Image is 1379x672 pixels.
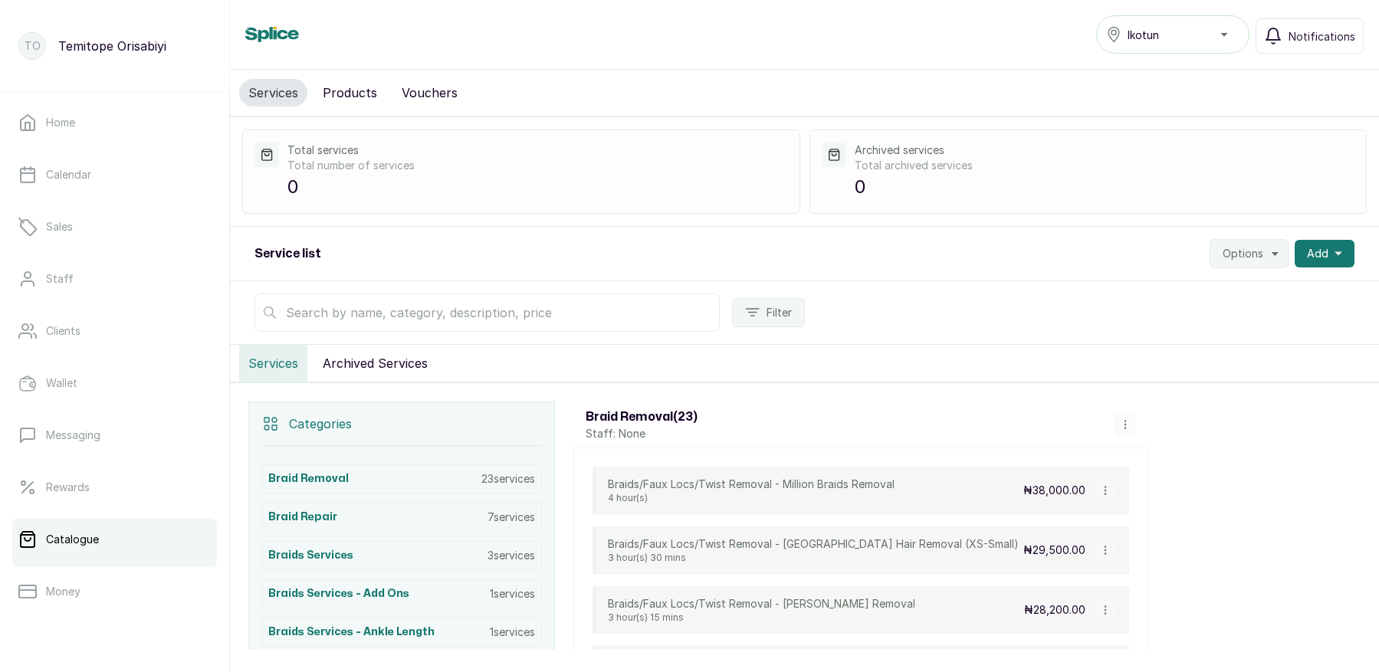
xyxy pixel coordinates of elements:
[855,158,1354,173] p: Total archived services
[12,257,217,300] a: Staff
[46,219,73,234] p: Sales
[608,611,915,624] p: 3 hour(s) 15 mins
[732,298,805,327] button: Filter
[46,428,100,443] p: Messaging
[855,143,1354,158] p: Archived services
[481,471,535,487] p: 23 services
[46,375,77,391] p: Wallet
[1295,240,1354,267] button: Add
[12,205,217,248] a: Sales
[608,596,915,611] p: Braids/Faux Locs/Twist Removal - [PERSON_NAME] Removal
[488,548,535,563] p: 3 services
[608,536,1019,552] p: Braids/Faux Locs/Twist Removal - [GEOGRAPHIC_DATA] Hair Removal (XS-Small)
[1128,27,1159,43] span: Ikotun
[287,158,786,173] p: Total number of services
[314,345,437,382] button: Archived Services
[254,293,720,332] input: Search by name, category, description, price
[268,510,337,525] h3: Braid Repair
[608,477,895,492] p: Braids/Faux Locs/Twist Removal - Million Braids Removal
[46,480,90,495] p: Rewards
[268,624,435,640] h3: Braids Services - ankle length
[608,492,895,504] p: 4 hour(s)
[586,426,698,441] p: Staff: None
[239,345,307,382] button: Services
[46,115,75,130] p: Home
[12,466,217,509] a: Rewards
[268,586,409,602] h3: Braids Services - add ons
[46,323,80,339] p: Clients
[289,415,352,433] p: Categories
[46,532,99,547] p: Catalogue
[268,471,349,487] h3: Braid Removal
[12,362,217,405] a: Wallet
[25,38,41,54] p: TO
[1023,543,1085,558] p: ₦29,500.00
[488,510,535,525] p: 7 services
[239,79,307,107] button: Services
[608,552,1019,564] p: 3 hour(s) 30 mins
[46,271,74,287] p: Staff
[254,244,321,263] h2: Service list
[12,570,217,613] a: Money
[314,79,386,107] button: Products
[392,79,467,107] button: Vouchers
[490,624,535,640] p: 1 services
[608,596,915,624] div: Braids/Faux Locs/Twist Removal - [PERSON_NAME] Removal3 hour(s) 15 mins
[1256,18,1364,54] button: Notifications
[608,477,895,504] div: Braids/Faux Locs/Twist Removal - Million Braids Removal4 hour(s)
[767,305,792,320] span: Filter
[1210,239,1289,268] button: Options
[12,622,217,665] a: Reports
[12,518,217,561] a: Catalogue
[268,548,353,563] h3: Braids Services
[1024,602,1085,618] p: ₦28,200.00
[12,310,217,352] a: Clients
[490,586,535,602] p: 1 services
[46,167,91,182] p: Calendar
[1023,483,1085,498] p: ₦38,000.00
[46,584,80,599] p: Money
[586,408,698,426] h3: Braid Removal ( 23 )
[12,153,217,196] a: Calendar
[12,414,217,457] a: Messaging
[1307,246,1328,261] span: Add
[1223,246,1263,261] span: Options
[287,173,786,201] p: 0
[1096,15,1249,54] button: Ikotun
[1289,28,1355,44] span: Notifications
[12,101,217,144] a: Home
[287,143,786,158] p: Total services
[58,37,166,55] p: Temitope Orisabiyi
[608,536,1019,564] div: Braids/Faux Locs/Twist Removal - [GEOGRAPHIC_DATA] Hair Removal (XS-Small)3 hour(s) 30 mins
[855,173,1354,201] p: 0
